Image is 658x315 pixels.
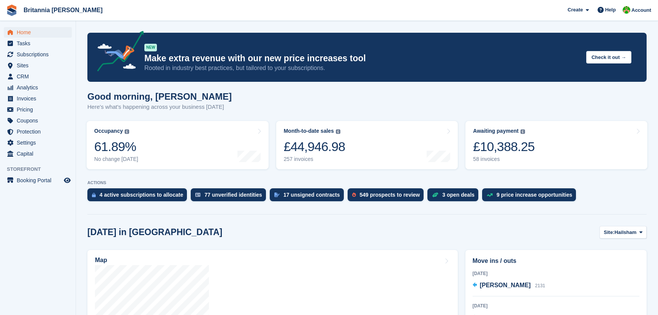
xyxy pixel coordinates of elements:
img: deal-1b604bf984904fb50ccaf53a9ad4b4a5d6e5aea283cecdc64d6e3604feb123c2.svg [432,192,438,197]
div: Awaiting payment [473,128,519,134]
h1: Good morning, [PERSON_NAME] [87,91,232,102]
span: 2131 [535,283,545,288]
a: [PERSON_NAME] 2131 [473,281,545,291]
span: Hailsham [614,229,636,236]
a: menu [4,49,72,60]
a: menu [4,115,72,126]
a: 3 open deals [427,188,482,205]
span: Storefront [7,165,76,173]
span: Coupons [17,115,62,126]
span: Sites [17,60,62,71]
span: Pricing [17,104,62,115]
img: verify_identity-adf6edd0f0f0b5bbfe63781bf79b02c33cf7c696d77639b501bdc392416b5a36.svg [195,192,201,197]
span: Settings [17,137,62,148]
a: Britannia [PERSON_NAME] [21,4,106,16]
a: Month-to-date sales £44,946.98 257 invoices [276,121,458,169]
div: 61.89% [94,139,138,154]
a: Preview store [63,176,72,185]
button: Site: Hailsham [599,226,647,239]
div: 4 active subscriptions to allocate [100,192,183,198]
span: Site: [604,229,614,236]
span: CRM [17,71,62,82]
a: menu [4,175,72,186]
div: 257 invoices [284,156,345,162]
div: £44,946.98 [284,139,345,154]
a: 77 unverified identities [191,188,270,205]
span: Help [605,6,616,14]
img: stora-icon-8386f47178a22dfd0bd8f6a31ec36ba5ce8667c1dd55bd0f319d3a0aa187defe.svg [6,5,17,16]
div: [DATE] [473,270,639,277]
a: menu [4,104,72,115]
div: [DATE] [473,302,639,309]
a: menu [4,38,72,49]
a: Occupancy 61.89% No change [DATE] [87,121,269,169]
span: Create [568,6,583,14]
a: Awaiting payment £10,388.25 58 invoices [465,121,647,169]
img: prospect-51fa495bee0391a8d652442698ab0144808aea92771e9ea1ae160a38d050c398.svg [352,192,356,197]
img: contract_signature_icon-13c848040528278c33f63329250d36e43548de30e8caae1d1a13099fd9432cc5.svg [274,192,280,197]
span: Analytics [17,82,62,93]
span: Account [631,6,651,14]
span: Booking Portal [17,175,62,186]
span: [PERSON_NAME] [480,282,531,288]
div: 3 open deals [442,192,475,198]
p: Here's what's happening across your business [DATE] [87,103,232,111]
a: menu [4,137,72,148]
p: Rooted in industry best practices, but tailored to your subscriptions. [144,64,580,72]
p: ACTIONS [87,180,647,185]
button: Check it out → [586,51,631,64]
a: 4 active subscriptions to allocate [87,188,191,205]
div: NEW [144,44,157,51]
div: £10,388.25 [473,139,535,154]
div: 77 unverified identities [204,192,262,198]
a: menu [4,93,72,104]
span: Subscriptions [17,49,62,60]
img: icon-info-grey-7440780725fd019a000dd9b08b2336e03edf1995a4989e88bcd33f0948082b44.svg [125,129,129,134]
span: Tasks [17,38,62,49]
div: 17 unsigned contracts [283,192,340,198]
a: menu [4,60,72,71]
img: price-adjustments-announcement-icon-8257ccfd72463d97f412b2fc003d46551f7dbcb40ab6d574587a9cd5c0d94... [91,31,144,74]
a: 17 unsigned contracts [270,188,348,205]
h2: Map [95,257,107,264]
img: Wendy Thorp [623,6,630,14]
div: Occupancy [94,128,123,134]
span: Capital [17,148,62,159]
span: Home [17,27,62,38]
span: Protection [17,126,62,137]
a: menu [4,71,72,82]
div: 58 invoices [473,156,535,162]
span: Invoices [17,93,62,104]
img: price_increase_opportunities-93ffe204e8149a01c8c9dc8f82e8f89637d9d84a8eef4429ea346261dce0b2c0.svg [487,193,493,197]
h2: Move ins / outs [473,256,639,266]
p: Make extra revenue with our new price increases tool [144,53,580,64]
a: 549 prospects to review [348,188,428,205]
h2: [DATE] in [GEOGRAPHIC_DATA] [87,227,222,237]
a: menu [4,126,72,137]
a: menu [4,82,72,93]
a: menu [4,27,72,38]
div: No change [DATE] [94,156,138,162]
div: 549 prospects to review [360,192,420,198]
a: 9 price increase opportunities [482,188,580,205]
div: Month-to-date sales [284,128,334,134]
div: 9 price increase opportunities [497,192,572,198]
img: active_subscription_to_allocate_icon-d502201f5373d7db506a760aba3b589e785aa758c864c3986d89f69b8ff3... [92,192,96,197]
img: icon-info-grey-7440780725fd019a000dd9b08b2336e03edf1995a4989e88bcd33f0948082b44.svg [336,129,340,134]
img: icon-info-grey-7440780725fd019a000dd9b08b2336e03edf1995a4989e88bcd33f0948082b44.svg [520,129,525,134]
a: menu [4,148,72,159]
